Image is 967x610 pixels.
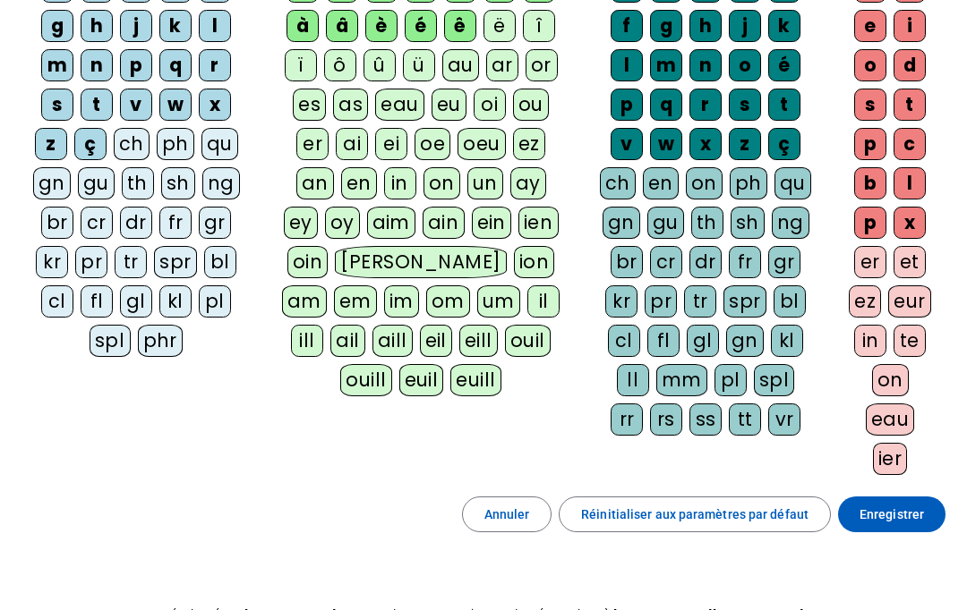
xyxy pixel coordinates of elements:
[849,285,881,318] div: ez
[81,10,113,42] div: h
[202,167,240,199] div: ng
[715,364,747,396] div: pl
[122,167,154,199] div: th
[36,246,68,278] div: kr
[650,10,682,42] div: g
[505,325,551,357] div: ouil
[432,89,466,121] div: eu
[600,167,636,199] div: ch
[285,49,317,81] div: ï
[611,128,643,160] div: v
[326,10,358,42] div: â
[729,89,761,121] div: s
[611,10,643,42] div: f
[894,89,926,121] div: t
[650,246,682,278] div: cr
[731,207,765,239] div: sh
[605,285,638,318] div: kr
[729,49,761,81] div: o
[287,10,319,42] div: à
[689,403,722,436] div: ss
[384,167,416,199] div: in
[854,167,886,199] div: b
[403,49,435,81] div: ü
[287,246,329,278] div: oin
[617,364,649,396] div: ll
[559,496,831,532] button: Réinitialiser aux paramètres par défaut
[513,128,545,160] div: ez
[873,443,908,475] div: ier
[774,285,806,318] div: bl
[399,364,444,396] div: euil
[772,207,809,239] div: ng
[689,89,722,121] div: r
[768,246,800,278] div: gr
[420,325,453,357] div: eil
[426,285,470,318] div: om
[603,207,640,239] div: gn
[204,246,236,278] div: bl
[483,10,516,42] div: ë
[768,128,800,160] div: ç
[424,167,460,199] div: on
[647,325,680,357] div: fl
[41,285,73,318] div: cl
[81,285,113,318] div: fl
[523,10,555,42] div: î
[423,207,465,239] div: ain
[860,504,924,525] span: Enregistrer
[296,128,329,160] div: er
[81,89,113,121] div: t
[854,128,886,160] div: p
[687,325,719,357] div: gl
[689,128,722,160] div: x
[120,285,152,318] div: gl
[293,89,326,121] div: es
[157,128,194,160] div: ph
[335,246,506,278] div: [PERSON_NAME]
[340,364,391,396] div: ouill
[527,285,560,318] div: il
[75,246,107,278] div: pr
[774,167,811,199] div: qu
[90,325,131,357] div: spl
[341,167,377,199] div: en
[159,49,192,81] div: q
[611,403,643,436] div: rr
[611,246,643,278] div: br
[159,10,192,42] div: k
[754,364,795,396] div: spl
[159,207,192,239] div: fr
[41,207,73,239] div: br
[872,364,909,396] div: on
[691,207,723,239] div: th
[650,128,682,160] div: w
[650,403,682,436] div: rs
[415,128,450,160] div: oe
[474,89,506,121] div: oi
[581,504,809,525] span: Réinitialiser aux paramètres par défaut
[726,325,764,357] div: gn
[689,10,722,42] div: h
[510,167,546,199] div: ay
[866,403,915,436] div: eau
[364,49,396,81] div: û
[367,207,416,239] div: aim
[450,364,501,396] div: euill
[334,285,377,318] div: em
[854,246,886,278] div: er
[296,167,334,199] div: an
[462,496,552,532] button: Annuler
[201,128,238,160] div: qu
[689,49,722,81] div: n
[199,207,231,239] div: gr
[768,49,800,81] div: é
[120,10,152,42] div: j
[41,89,73,121] div: s
[365,10,398,42] div: è
[199,285,231,318] div: pl
[643,167,679,199] div: en
[199,10,231,42] div: l
[159,285,192,318] div: kl
[120,49,152,81] div: p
